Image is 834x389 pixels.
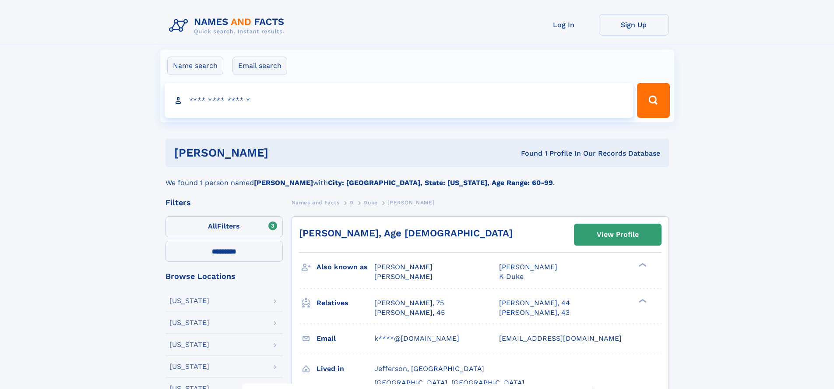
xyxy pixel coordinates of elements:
[165,199,283,207] div: Filters
[349,200,354,206] span: D
[165,272,283,280] div: Browse Locations
[328,178,553,187] b: City: [GEOGRAPHIC_DATA], State: [US_STATE], Age Range: 60-99
[499,272,524,281] span: K Duke
[169,297,209,304] div: [US_STATE]
[599,14,669,36] a: Sign Up
[317,296,374,310] h3: Relatives
[363,197,377,208] a: Duke
[349,197,354,208] a: D
[232,57,287,75] label: Email search
[165,216,283,237] label: Filters
[208,222,217,230] span: All
[499,263,557,271] span: [PERSON_NAME]
[165,14,292,38] img: Logo Names and Facts
[169,341,209,348] div: [US_STATE]
[374,378,524,387] span: [GEOGRAPHIC_DATA], [GEOGRAPHIC_DATA]
[299,228,513,239] a: [PERSON_NAME], Age [DEMOGRAPHIC_DATA]
[363,200,377,206] span: Duke
[499,308,570,318] a: [PERSON_NAME], 43
[167,57,223,75] label: Name search
[317,331,374,346] h3: Email
[637,298,647,303] div: ❯
[374,263,433,271] span: [PERSON_NAME]
[317,260,374,275] h3: Also known as
[387,200,434,206] span: [PERSON_NAME]
[165,167,669,188] div: We found 1 person named with .
[169,363,209,370] div: [US_STATE]
[165,83,633,118] input: search input
[174,147,395,158] h1: [PERSON_NAME]
[317,361,374,376] h3: Lived in
[499,298,570,308] a: [PERSON_NAME], 44
[169,319,209,326] div: [US_STATE]
[394,149,660,158] div: Found 1 Profile In Our Records Database
[374,298,444,308] a: [PERSON_NAME], 75
[374,308,445,318] a: [PERSON_NAME], 45
[374,272,433,281] span: [PERSON_NAME]
[597,225,639,245] div: View Profile
[637,262,647,268] div: ❯
[292,197,340,208] a: Names and Facts
[499,334,622,343] span: [EMAIL_ADDRESS][DOMAIN_NAME]
[574,224,661,245] a: View Profile
[254,178,313,187] b: [PERSON_NAME]
[637,83,669,118] button: Search Button
[374,364,484,373] span: Jefferson, [GEOGRAPHIC_DATA]
[529,14,599,36] a: Log In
